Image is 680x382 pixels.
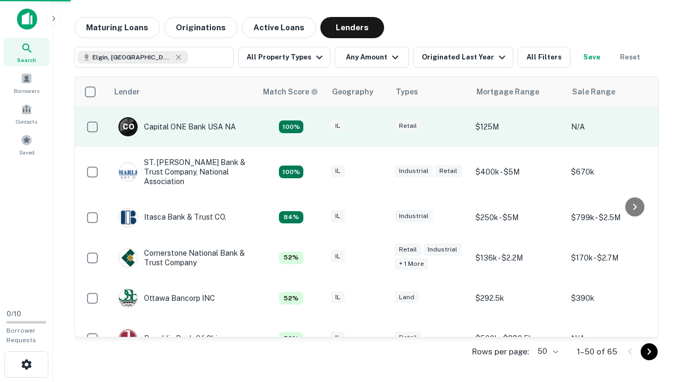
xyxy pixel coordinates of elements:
td: $799k - $2.5M [566,197,661,238]
button: Maturing Loans [74,17,160,38]
span: Search [17,56,36,64]
div: Capitalize uses an advanced AI algorithm to match your search with the best lender. The match sco... [279,292,303,305]
img: picture [119,249,137,267]
th: Lender [108,77,257,107]
div: Types [396,85,418,98]
div: Originated Last Year [422,51,508,64]
button: Active Loans [242,17,316,38]
td: $136k - $2.2M [470,238,566,278]
button: Originated Last Year [413,47,513,68]
div: Capitalize uses an advanced AI algorithm to match your search with the best lender. The match sco... [279,211,303,224]
div: + 1 more [395,258,428,270]
div: Retail [435,165,462,177]
button: Go to next page [641,343,658,360]
td: N/A [566,318,661,359]
td: $400k - $5M [470,147,566,197]
button: Lenders [320,17,384,38]
div: IL [331,291,345,303]
div: Geography [332,85,373,98]
div: Lender [114,85,140,98]
div: Mortgage Range [477,85,539,98]
img: picture [119,289,137,307]
td: $292.5k [470,278,566,318]
span: Elgin, [GEOGRAPHIC_DATA], [GEOGRAPHIC_DATA] [92,53,172,62]
div: Industrial [395,210,433,222]
span: Borrower Requests [6,327,36,344]
div: Cornerstone National Bank & Trust Company [118,248,246,267]
div: Industrial [395,165,433,177]
img: capitalize-icon.png [17,8,37,30]
div: Capitalize uses an advanced AI algorithm to match your search with the best lender. The match sco... [279,251,303,264]
button: All Property Types [238,47,330,68]
button: Any Amount [335,47,409,68]
span: 0 / 10 [6,310,21,318]
div: IL [331,250,345,263]
td: $170k - $2.7M [566,238,661,278]
div: Republic Bank Of Chicago [118,329,235,348]
button: Save your search to get updates of matches that match your search criteria. [575,47,609,68]
a: Search [3,38,50,66]
div: Itasca Bank & Trust CO. [118,208,226,227]
span: Contacts [16,117,37,126]
div: Capitalize uses an advanced AI algorithm to match your search with the best lender. The match sco... [263,86,318,98]
img: picture [119,329,137,348]
div: ST. [PERSON_NAME] Bank & Trust Company, National Association [118,158,246,187]
span: Borrowers [14,86,39,95]
h6: Match Score [263,86,316,98]
img: picture [119,209,137,227]
a: Saved [3,130,50,159]
button: Originations [164,17,237,38]
td: $390k [566,278,661,318]
div: Retail [395,120,421,132]
div: Capitalize uses an advanced AI algorithm to match your search with the best lender. The match sco... [279,120,303,133]
button: All Filters [517,47,571,68]
td: $670k [566,147,661,197]
div: Ottawa Bancorp INC [118,289,215,308]
div: Land [395,291,419,303]
th: Capitalize uses an advanced AI algorithm to match your search with the best lender. The match sco... [257,77,326,107]
div: IL [331,165,345,177]
p: 1–50 of 65 [577,345,617,358]
td: $125M [470,107,566,147]
div: Retail [395,244,421,256]
span: Saved [19,148,35,157]
div: 50 [533,344,560,359]
div: Retail [395,332,421,344]
iframe: Chat Widget [627,297,680,348]
div: IL [331,120,345,132]
p: C O [123,121,134,133]
th: Geography [326,77,389,107]
div: Capital ONE Bank USA NA [118,117,236,136]
div: Industrial [423,244,462,256]
a: Borrowers [3,68,50,97]
td: $500k - $880.5k [470,318,566,359]
td: $250k - $5M [470,197,566,238]
div: Capitalize uses an advanced AI algorithm to match your search with the best lender. The match sco... [279,166,303,178]
th: Mortgage Range [470,77,566,107]
div: Capitalize uses an advanced AI algorithm to match your search with the best lender. The match sco... [279,332,303,345]
div: IL [331,332,345,344]
div: Sale Range [572,85,615,98]
a: Contacts [3,99,50,128]
p: Rows per page: [472,345,529,358]
button: Reset [613,47,647,68]
th: Sale Range [566,77,661,107]
img: picture [119,163,137,181]
td: N/A [566,107,661,147]
th: Types [389,77,470,107]
div: IL [331,210,345,222]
